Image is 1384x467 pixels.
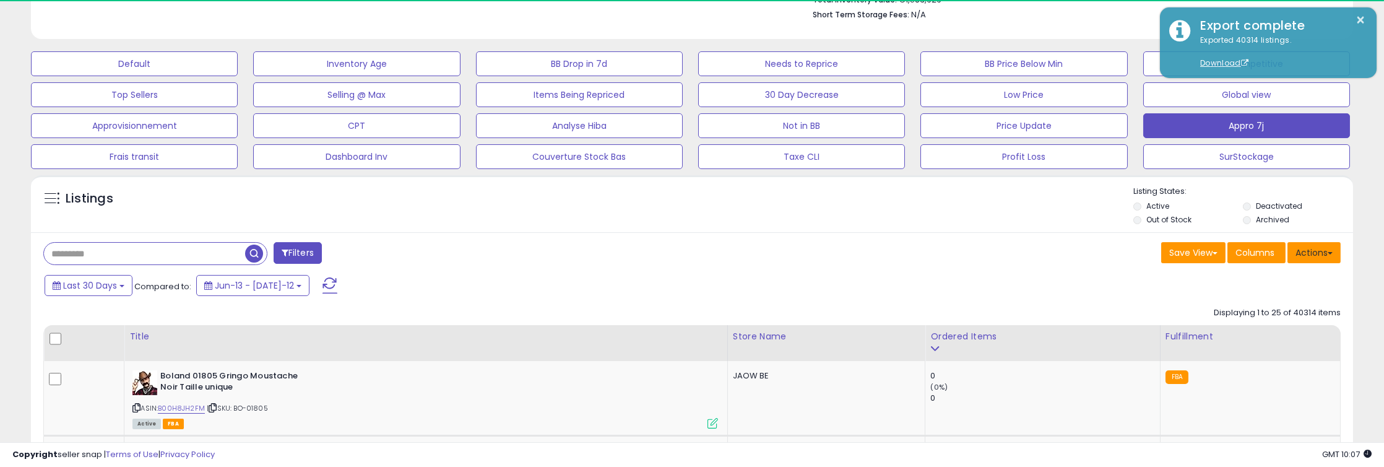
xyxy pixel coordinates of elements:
button: Taxe CLI [698,144,905,169]
button: Frais transit [31,144,238,169]
button: Inventory Age [253,51,460,76]
label: Out of Stock [1146,214,1192,225]
div: Ordered Items [930,330,1154,343]
label: Active [1146,201,1169,211]
div: 0 [930,393,1159,404]
a: Privacy Policy [160,448,215,460]
a: B00H8JH2FM [158,403,205,414]
div: Fulfillment [1166,330,1335,343]
button: BB Drop in 7d [476,51,683,76]
div: seller snap | | [12,449,215,461]
b: Short Term Storage Fees: [813,9,909,20]
span: All listings currently available for purchase on Amazon [132,419,161,429]
p: Listing States: [1133,186,1353,198]
button: Last 30 Days [45,275,132,296]
button: Items Being Repriced [476,82,683,107]
button: Low Price [920,82,1127,107]
button: Non Competitive [1143,51,1350,76]
span: Columns [1235,247,1274,259]
label: Deactivated [1256,201,1303,211]
button: Profit Loss [920,144,1127,169]
span: Compared to: [134,281,191,292]
button: Dashboard Inv [253,144,460,169]
button: SurStockage [1143,144,1350,169]
button: Needs to Reprice [698,51,905,76]
a: Download [1200,58,1248,68]
span: Jun-13 - [DATE]-12 [215,279,294,292]
button: 30 Day Decrease [698,82,905,107]
div: JAOW BE [733,370,916,382]
button: Price Update [920,113,1127,138]
div: Displaying 1 to 25 of 40314 items [1214,307,1341,319]
div: Exported 40314 listings. [1191,35,1367,69]
div: ASIN: [132,370,717,428]
button: Default [31,51,238,76]
button: Columns [1227,242,1286,263]
button: × [1356,12,1366,28]
button: Couverture Stock Bas [476,144,683,169]
small: FBA [1166,370,1188,384]
button: Actions [1287,242,1341,263]
h5: Listings [66,190,113,207]
img: 51FXa5gZ7WL._SL40_.jpg [132,370,157,395]
div: Export complete [1191,17,1367,35]
button: Top Sellers [31,82,238,107]
a: Terms of Use [106,448,158,460]
strong: Copyright [12,448,58,460]
button: Global view [1143,82,1350,107]
button: BB Price Below Min [920,51,1127,76]
span: FBA [163,419,184,429]
button: Analyse Hiba [476,113,683,138]
button: Approvisionnement [31,113,238,138]
button: Not in BB [698,113,905,138]
small: (0%) [930,382,948,392]
span: | SKU: BO-01805 [207,403,268,413]
span: 2025-08-12 10:07 GMT [1322,448,1372,460]
button: Save View [1161,242,1226,263]
label: Archived [1256,214,1290,225]
b: Boland 01805 Gringo Moustache Noir Taille unique [160,370,311,396]
button: CPT [253,113,460,138]
span: Last 30 Days [63,279,117,292]
div: Store Name [733,330,920,343]
div: 0 [930,370,1159,382]
div: Title [129,330,722,343]
span: N/A [911,9,926,20]
button: Selling @ Max [253,82,460,107]
button: Jun-13 - [DATE]-12 [196,275,309,296]
button: Appro 7j [1143,113,1350,138]
button: Filters [274,242,322,264]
